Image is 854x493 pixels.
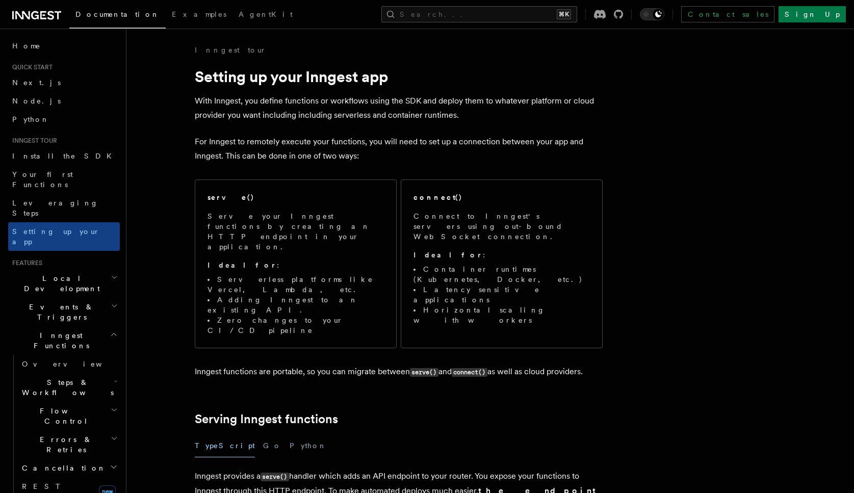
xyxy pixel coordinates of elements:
h2: serve() [208,192,254,202]
a: AgentKit [232,3,299,28]
a: Documentation [69,3,166,29]
p: For Inngest to remotely execute your functions, you will need to set up a connection between your... [195,135,603,163]
strong: Ideal for [413,251,483,259]
span: Steps & Workflows [18,377,114,398]
strong: Ideal for [208,261,277,269]
span: Your first Functions [12,170,73,189]
a: Serving Inngest functions [195,412,338,426]
a: Sign Up [779,6,846,22]
h1: Setting up your Inngest app [195,67,603,86]
span: Leveraging Steps [12,199,98,217]
button: TypeScript [195,434,255,457]
code: serve() [410,368,438,377]
a: Examples [166,3,232,28]
span: Cancellation [18,463,106,473]
span: Features [8,259,42,267]
span: Home [12,41,41,51]
span: Node.js [12,97,61,105]
button: Events & Triggers [8,298,120,326]
button: Search...⌘K [381,6,577,22]
li: Adding Inngest to an existing API. [208,295,384,315]
code: connect() [452,368,487,377]
a: Install the SDK [8,147,120,165]
a: Home [8,37,120,55]
p: Connect to Inngest's servers using out-bound WebSocket connection. [413,211,590,242]
a: serve()Serve your Inngest functions by creating an HTTP endpoint in your application.Ideal for:Se... [195,179,397,348]
li: Container runtimes (Kubernetes, Docker, etc.) [413,264,590,284]
span: Local Development [8,273,111,294]
button: Toggle dark mode [640,8,664,20]
button: Steps & Workflows [18,373,120,402]
button: Go [263,434,281,457]
span: Setting up your app [12,227,100,246]
li: Zero changes to your CI/CD pipeline [208,315,384,335]
p: With Inngest, you define functions or workflows using the SDK and deploy them to whatever platfor... [195,94,603,122]
span: Documentation [75,10,160,18]
button: Cancellation [18,459,120,477]
span: Examples [172,10,226,18]
button: Local Development [8,269,120,298]
span: Events & Triggers [8,302,111,322]
span: Flow Control [18,406,111,426]
h2: connect() [413,192,462,202]
span: Inngest Functions [8,330,110,351]
a: Inngest tour [195,45,266,55]
code: serve() [261,473,289,481]
span: Install the SDK [12,152,118,160]
p: Serve your Inngest functions by creating an HTTP endpoint in your application. [208,211,384,252]
li: Latency sensitive applications [413,284,590,305]
span: Next.js [12,79,61,87]
button: Errors & Retries [18,430,120,459]
span: Inngest tour [8,137,57,145]
a: Setting up your app [8,222,120,251]
a: Your first Functions [8,165,120,194]
a: connect()Connect to Inngest's servers using out-bound WebSocket connection.Ideal for:Container ru... [401,179,603,348]
a: Next.js [8,73,120,92]
p: : [413,250,590,260]
p: : [208,260,384,270]
button: Inngest Functions [8,326,120,355]
span: AgentKit [239,10,293,18]
span: Quick start [8,63,53,71]
a: Python [8,110,120,128]
span: Errors & Retries [18,434,111,455]
button: Python [290,434,327,457]
button: Flow Control [18,402,120,430]
a: Contact sales [681,6,774,22]
a: Node.js [8,92,120,110]
kbd: ⌘K [557,9,571,19]
li: Serverless platforms like Vercel, Lambda, etc. [208,274,384,295]
li: Horizontal scaling with workers [413,305,590,325]
a: Leveraging Steps [8,194,120,222]
a: Overview [18,355,120,373]
span: Overview [22,360,127,368]
p: Inngest functions are portable, so you can migrate between and as well as cloud providers. [195,365,603,379]
span: Python [12,115,49,123]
